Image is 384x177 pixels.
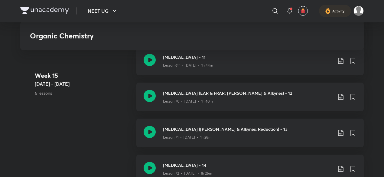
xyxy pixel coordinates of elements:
[163,99,213,104] p: Lesson 70 • [DATE] • 1h 40m
[300,8,306,14] img: avatar
[136,119,364,155] a: [MEDICAL_DATA] ([PERSON_NAME] & Alkynes, Reduction) - 13Lesson 71 • [DATE] • 1h 28m
[163,126,332,132] h3: [MEDICAL_DATA] ([PERSON_NAME] & Alkynes, Reduction) - 13
[20,7,69,14] img: Company Logo
[163,63,213,68] p: Lesson 69 • [DATE] • 1h 44m
[298,6,308,16] button: avatar
[35,90,132,96] p: 6 lessons
[20,7,69,15] a: Company Logo
[163,54,332,60] h3: [MEDICAL_DATA] - 11
[84,5,122,17] button: NEET UG
[163,171,212,176] p: Lesson 72 • [DATE] • 1h 26m
[163,90,332,96] h3: [MEDICAL_DATA] (EAR & FRAR: [PERSON_NAME] & Alkynes) - 12
[163,135,212,140] p: Lesson 71 • [DATE] • 1h 28m
[35,71,132,80] h4: Week 15
[136,47,364,83] a: [MEDICAL_DATA] - 11Lesson 69 • [DATE] • 1h 44m
[35,80,132,87] h5: [DATE] - [DATE]
[353,6,364,16] img: Aman raj
[325,7,330,15] img: activity
[30,31,267,40] h3: Organic Chemistry
[163,162,332,168] h3: [MEDICAL_DATA] - 14
[136,83,364,119] a: [MEDICAL_DATA] (EAR & FRAR: [PERSON_NAME] & Alkynes) - 12Lesson 70 • [DATE] • 1h 40m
